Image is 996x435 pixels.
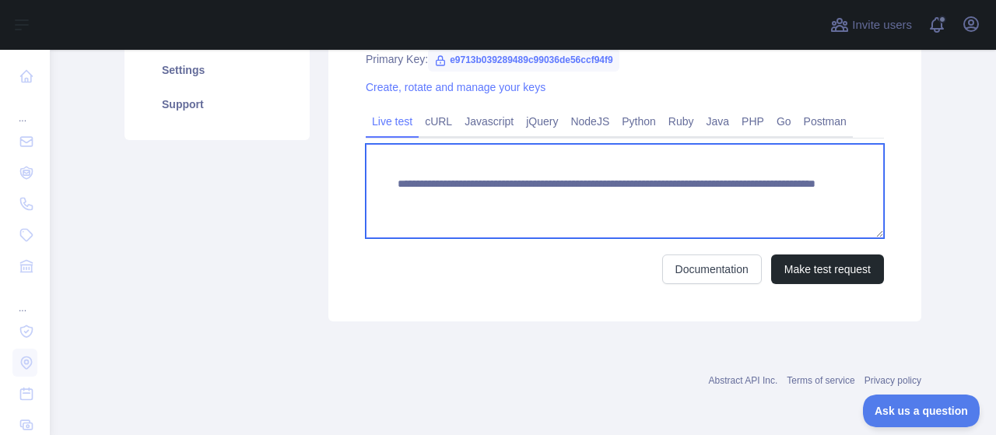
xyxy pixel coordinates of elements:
a: Java [700,109,736,134]
a: NodeJS [564,109,615,134]
a: PHP [735,109,770,134]
a: Terms of service [787,375,854,386]
a: Abstract API Inc. [709,375,778,386]
a: Support [143,87,291,121]
div: Primary Key: [366,51,884,67]
a: cURL [419,109,458,134]
div: ... [12,93,37,125]
a: Privacy policy [864,375,921,386]
a: Go [770,109,798,134]
a: Settings [143,53,291,87]
a: jQuery [520,109,564,134]
a: Live test [366,109,419,134]
button: Make test request [771,254,884,284]
a: Python [615,109,662,134]
iframe: Toggle Customer Support [863,395,980,427]
span: e9713b039289489c99036de56ccf94f9 [428,48,619,72]
a: Postman [798,109,853,134]
div: ... [12,283,37,314]
a: Javascript [458,109,520,134]
span: Invite users [852,16,912,34]
a: Documentation [662,254,762,284]
button: Invite users [827,12,915,37]
a: Ruby [662,109,700,134]
a: Create, rotate and manage your keys [366,81,545,93]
